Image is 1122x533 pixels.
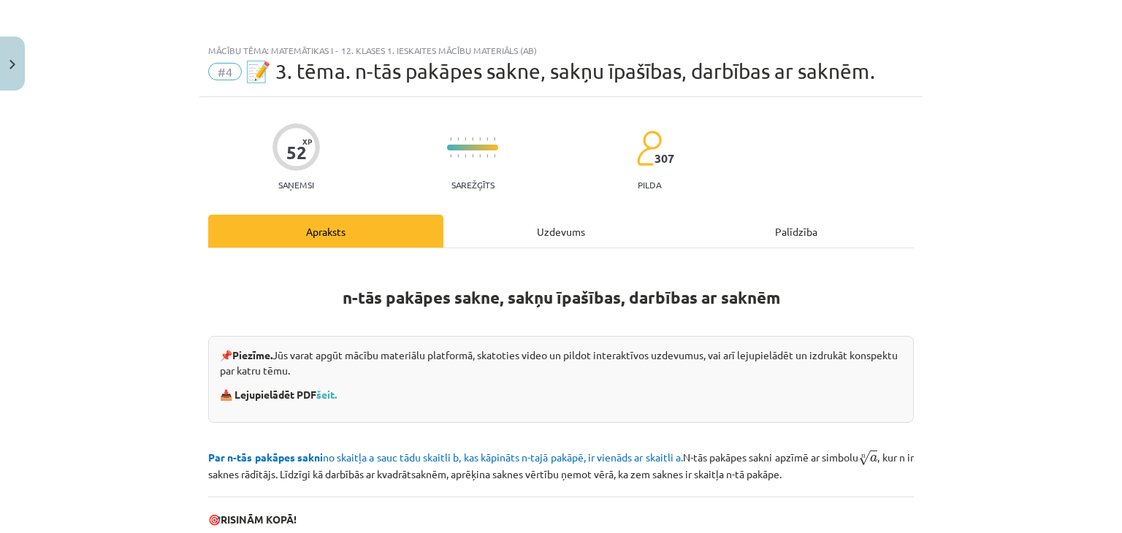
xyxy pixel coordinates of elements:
span: no skaitļa a sauc tādu skaitli b, kas kāpināts n-tajā pakāpē, ir vienāds ar skaitli a. [208,450,683,464]
img: icon-short-line-57e1e144782c952c97e751825c79c345078a6d821885a25fce030b3d8c18986b.svg [465,154,466,158]
img: icon-short-line-57e1e144782c952c97e751825c79c345078a6d821885a25fce030b3d8c18986b.svg [450,154,451,158]
b: RISINĀM KOPĀ! [221,513,297,526]
img: icon-short-line-57e1e144782c952c97e751825c79c345078a6d821885a25fce030b3d8c18986b.svg [472,154,473,158]
img: icon-short-line-57e1e144782c952c97e751825c79c345078a6d821885a25fce030b3d8c18986b.svg [457,137,459,141]
div: Apraksts [208,215,443,248]
img: icon-short-line-57e1e144782c952c97e751825c79c345078a6d821885a25fce030b3d8c18986b.svg [479,154,481,158]
img: icon-short-line-57e1e144782c952c97e751825c79c345078a6d821885a25fce030b3d8c18986b.svg [479,137,481,141]
img: icon-short-line-57e1e144782c952c97e751825c79c345078a6d821885a25fce030b3d8c18986b.svg [494,137,495,141]
div: Uzdevums [443,215,679,248]
p: 📌 Jūs varat apgūt mācību materiālu platformā, skatoties video un pildot interaktīvos uzdevumus, v... [220,348,902,378]
img: icon-close-lesson-0947bae3869378f0d4975bcd49f059093ad1ed9edebbc8119c70593378902aed.svg [9,60,15,69]
strong: Piezīme. [232,348,272,361]
span: 307 [654,152,674,165]
b: Par n-tās pakāpes sakni [208,450,323,464]
img: icon-short-line-57e1e144782c952c97e751825c79c345078a6d821885a25fce030b3d8c18986b.svg [486,137,488,141]
p: pilda [638,180,661,190]
span: √ [858,450,870,466]
img: icon-short-line-57e1e144782c952c97e751825c79c345078a6d821885a25fce030b3d8c18986b.svg [465,137,466,141]
span: XP [302,137,312,145]
img: icon-short-line-57e1e144782c952c97e751825c79c345078a6d821885a25fce030b3d8c18986b.svg [486,154,488,158]
img: students-c634bb4e5e11cddfef0936a35e636f08e4e9abd3cc4e673bd6f9a4125e45ecb1.svg [636,130,662,166]
p: N-tās pakāpes sakni apzīmē ar simbolu , kur n ir saknes rādītājs. Līdzīgi kā darbībās ar kvadrāts... [208,447,914,482]
strong: n-tās pakāpes sakne, sakņu īpašības, darbības ar saknēm [343,287,780,308]
p: Sarežģīts [451,180,495,190]
img: icon-short-line-57e1e144782c952c97e751825c79c345078a6d821885a25fce030b3d8c18986b.svg [457,154,459,158]
div: Mācību tēma: Matemātikas i - 12. klases 1. ieskaites mācību materiāls (ab) [208,45,914,55]
strong: 📥 Lejupielādēt PDF [220,388,339,401]
img: icon-short-line-57e1e144782c952c97e751825c79c345078a6d821885a25fce030b3d8c18986b.svg [472,137,473,141]
a: šeit. [316,388,337,401]
div: 52 [286,142,307,163]
p: 🎯 [208,512,914,527]
span: 📝 3. tēma. n-tās pakāpes sakne, sakņu īpašības, darbības ar saknēm. [245,59,875,83]
span: a [870,455,877,462]
span: #4 [208,63,242,80]
img: icon-short-line-57e1e144782c952c97e751825c79c345078a6d821885a25fce030b3d8c18986b.svg [450,137,451,141]
img: icon-short-line-57e1e144782c952c97e751825c79c345078a6d821885a25fce030b3d8c18986b.svg [494,154,495,158]
p: Saņemsi [272,180,320,190]
div: Palīdzība [679,215,914,248]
